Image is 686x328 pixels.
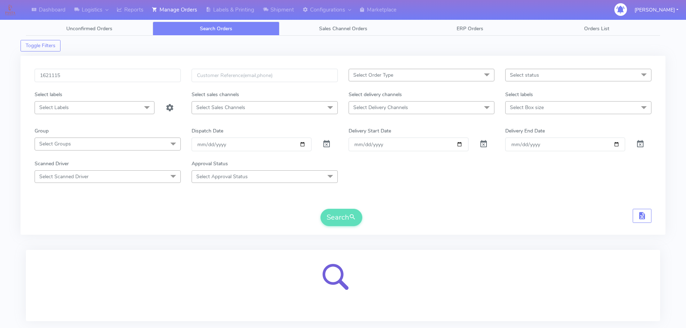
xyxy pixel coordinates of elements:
span: Search Orders [200,25,232,32]
span: Sales Channel Orders [319,25,367,32]
span: Select Scanned Driver [39,173,89,180]
span: ERP Orders [457,25,483,32]
label: Select sales channels [192,91,239,98]
label: Scanned Driver [35,160,69,167]
img: search-loader.svg [316,259,370,313]
label: Delivery Start Date [349,127,391,135]
span: Select Approval Status [196,173,248,180]
span: Select Labels [39,104,69,111]
input: Order Id [35,69,181,82]
label: Group [35,127,49,135]
span: Select Box size [510,104,544,111]
span: Select Groups [39,140,71,147]
span: Select Order Type [353,72,393,78]
label: Delivery End Date [505,127,545,135]
ul: Tabs [26,22,660,36]
span: Select Sales Channels [196,104,245,111]
button: [PERSON_NAME] [629,3,684,17]
span: Select status [510,72,539,78]
label: Select labels [505,91,533,98]
span: Orders List [584,25,609,32]
label: Select labels [35,91,62,98]
label: Approval Status [192,160,228,167]
span: Unconfirmed Orders [66,25,112,32]
span: Select Delivery Channels [353,104,408,111]
button: Toggle Filters [21,40,60,51]
button: Search [320,209,362,226]
label: Select delivery channels [349,91,402,98]
input: Customer Reference(email,phone) [192,69,338,82]
label: Dispatch Date [192,127,223,135]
